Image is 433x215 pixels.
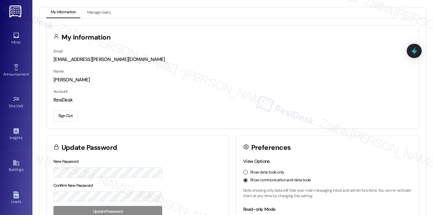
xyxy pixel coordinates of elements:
[3,30,29,47] a: Inbox
[243,158,270,164] label: View Options
[53,69,64,74] label: Name
[29,71,30,76] span: •
[3,94,29,111] a: Site Visit •
[53,77,412,83] div: [PERSON_NAME]
[23,103,24,107] span: •
[250,177,311,183] label: Show communication and data tools
[53,110,77,122] button: Sign Out
[3,125,29,143] a: Insights •
[53,159,79,164] label: New Password
[9,6,23,18] img: ResiDesk Logo
[243,188,412,199] p: Note: showing only data will hide your main messaging inbox and admin functions. You can re-activ...
[251,144,291,151] h3: Preferences
[62,34,111,41] h3: My Information
[83,7,115,18] button: Manage Users
[22,135,23,139] span: •
[53,97,412,103] div: ResiDesk
[53,49,63,54] label: Email
[3,189,29,207] a: Leads
[53,56,412,63] div: [EMAIL_ADDRESS][PERSON_NAME][DOMAIN_NAME]
[3,157,29,175] a: Buildings
[250,170,284,175] label: Show data tools only
[62,144,117,151] h3: Update Password
[243,206,275,212] label: Read-only Mode
[46,7,80,18] button: My Information
[53,89,68,94] label: Account
[53,183,93,188] label: Confirm New Password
